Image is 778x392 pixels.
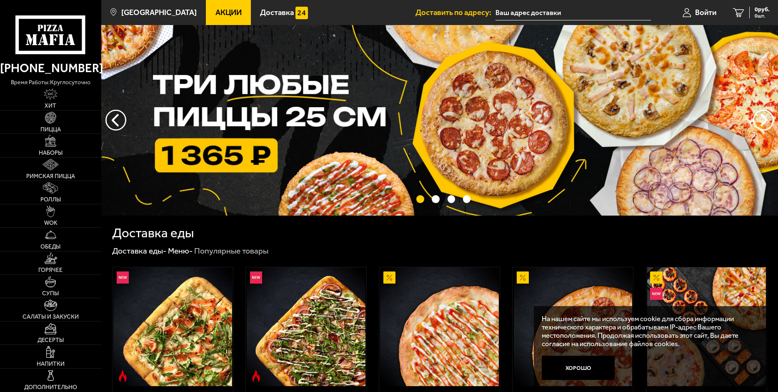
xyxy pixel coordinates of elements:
[379,267,500,386] a: АкционныйАль-Шам 25 см (тонкое тесто)
[121,9,197,17] span: [GEOGRAPHIC_DATA]
[247,267,365,386] img: Римская с мясным ассорти
[24,384,77,390] span: Дополнительно
[39,150,63,156] span: Наборы
[42,291,59,297] span: Супы
[40,244,60,250] span: Обеды
[194,246,268,256] div: Популярные товары
[695,9,716,17] span: Войти
[432,195,440,203] button: точки переключения
[113,267,233,386] a: НовинкаОстрое блюдоРимская с креветками
[38,337,64,343] span: Десерты
[250,370,262,382] img: Острое блюдо
[415,9,495,17] span: Доставить по адресу:
[38,267,63,273] span: Горячее
[23,314,79,320] span: Салаты и закуски
[105,110,126,131] button: следующий
[26,173,75,179] span: Римская пицца
[380,267,499,386] img: Аль-Шам 25 см (тонкое тесто)
[646,267,767,386] a: АкционныйНовинкаВсё включено
[755,13,770,18] span: 0 шт.
[753,110,774,131] button: предыдущий
[755,7,770,13] span: 0 руб.
[117,370,129,382] img: Острое блюдо
[112,246,167,256] a: Доставка еды-
[37,361,65,367] span: Напитки
[117,271,129,284] img: Новинка
[647,267,766,386] img: Всё включено
[650,271,662,284] img: Акционный
[448,195,455,203] button: точки переключения
[260,9,294,17] span: Доставка
[542,314,754,348] p: На нашем сайте мы используем cookie для сбора информации технического характера и обрабатываем IP...
[246,267,366,386] a: НовинкаОстрое блюдоРимская с мясным ассорти
[650,288,662,300] img: Новинка
[250,271,262,284] img: Новинка
[44,220,57,226] span: WOK
[542,356,615,380] button: Хорошо
[416,195,424,203] button: точки переключения
[463,195,471,203] button: точки переключения
[45,103,56,109] span: Хит
[517,271,529,284] img: Акционный
[383,271,395,284] img: Акционный
[514,267,633,386] img: Пепперони 25 см (толстое с сыром)
[40,197,61,203] span: Роллы
[295,7,308,19] img: 15daf4d41897b9f0e9f617042186c801.svg
[112,226,194,239] h1: Доставка еды
[495,5,651,20] input: Ваш адрес доставки
[215,9,242,17] span: Акции
[113,267,232,386] img: Римская с креветками
[513,267,633,386] a: АкционныйПепперони 25 см (толстое с сыром)
[168,246,193,256] a: Меню-
[40,127,61,133] span: Пицца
